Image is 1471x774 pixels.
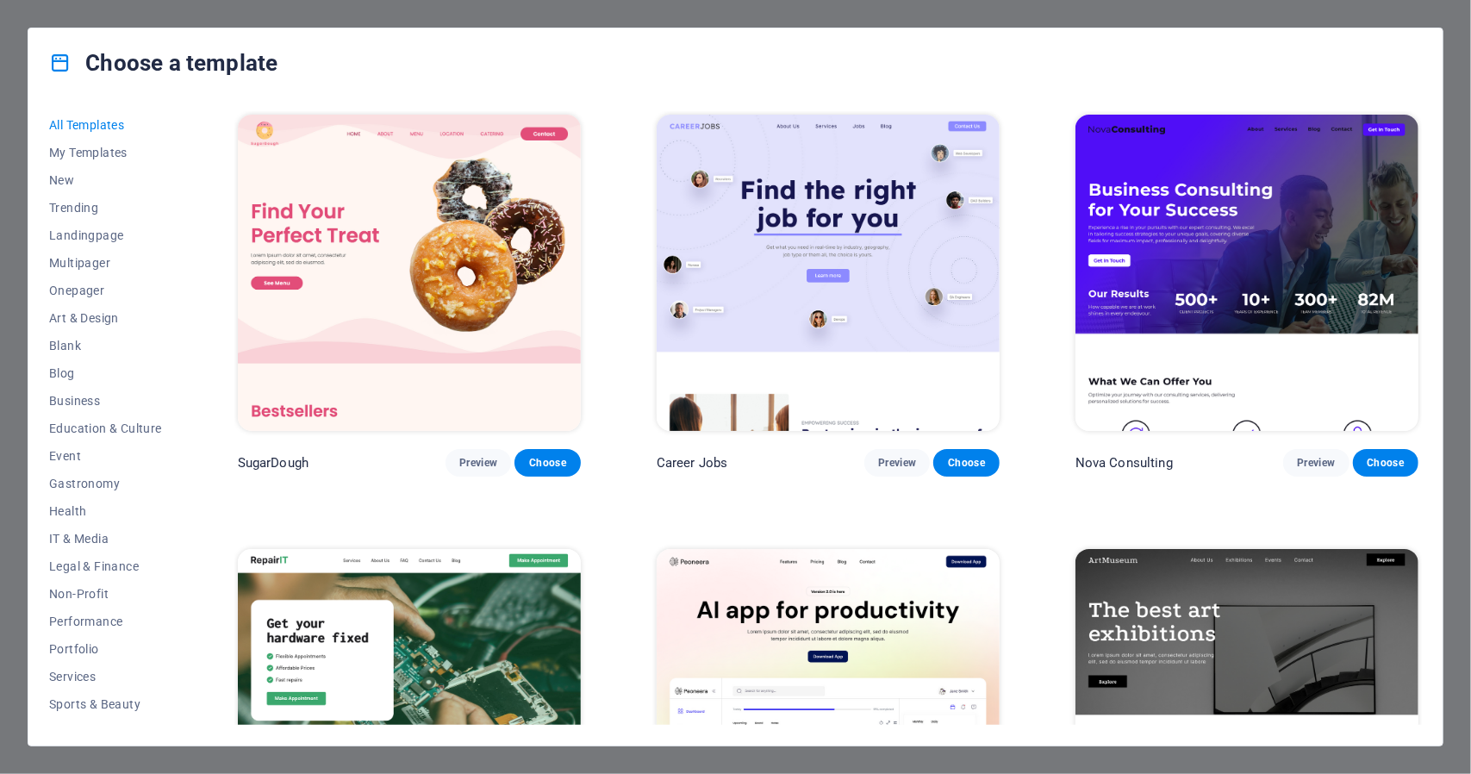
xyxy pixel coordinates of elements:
button: Performance [49,608,162,635]
button: Blank [49,332,162,359]
span: Blog [49,366,162,380]
img: Nova Consulting [1075,115,1418,431]
span: New [49,173,162,187]
span: Onepager [49,284,162,297]
button: Blog [49,359,162,387]
span: IT & Media [49,532,162,546]
span: Art & Design [49,311,162,325]
span: Gastronomy [49,477,162,490]
button: Portfolio [49,635,162,663]
button: Preview [864,449,930,477]
button: New [49,166,162,194]
span: Blank [49,339,162,353]
button: Services [49,663,162,690]
h4: Choose a template [49,49,277,77]
span: My Templates [49,146,162,159]
span: Business [49,394,162,408]
button: Trending [49,194,162,222]
span: Multipager [49,256,162,270]
button: Choose [933,449,999,477]
button: Non-Profit [49,580,162,608]
span: Preview [459,456,497,470]
span: Education & Culture [49,421,162,435]
button: Preview [1283,449,1349,477]
button: Trades [49,718,162,746]
span: Landingpage [49,228,162,242]
button: Business [49,387,162,415]
button: Art & Design [49,304,162,332]
button: Preview [446,449,511,477]
span: Choose [947,456,985,470]
img: SugarDough [238,115,581,431]
button: Sports & Beauty [49,690,162,718]
span: Trending [49,201,162,215]
span: Health [49,504,162,518]
p: SugarDough [238,454,309,471]
button: My Templates [49,139,162,166]
button: Event [49,442,162,470]
button: Multipager [49,249,162,277]
span: Event [49,449,162,463]
button: Onepager [49,277,162,304]
button: IT & Media [49,525,162,552]
span: Choose [528,456,566,470]
span: Non-Profit [49,587,162,601]
button: Legal & Finance [49,552,162,580]
span: Preview [1297,456,1335,470]
button: Health [49,497,162,525]
button: Landingpage [49,222,162,249]
button: Education & Culture [49,415,162,442]
span: Performance [49,615,162,628]
p: Career Jobs [657,454,728,471]
span: All Templates [49,118,162,132]
button: All Templates [49,111,162,139]
span: Choose [1367,456,1405,470]
img: Career Jobs [657,115,1000,431]
button: Gastronomy [49,470,162,497]
span: Preview [878,456,916,470]
span: Sports & Beauty [49,697,162,711]
button: Choose [1353,449,1418,477]
span: Services [49,670,162,683]
span: Legal & Finance [49,559,162,573]
span: Portfolio [49,642,162,656]
button: Choose [514,449,580,477]
p: Nova Consulting [1075,454,1173,471]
